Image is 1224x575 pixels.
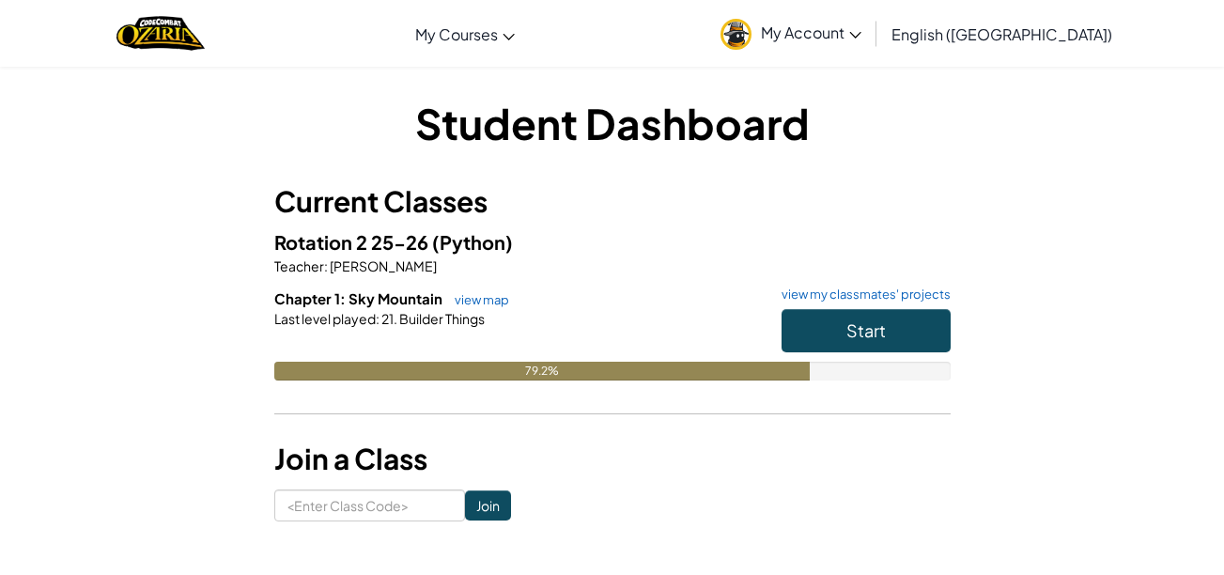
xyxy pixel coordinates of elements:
[761,23,861,42] span: My Account
[274,362,810,381] div: 79.2%
[274,490,465,521] input: <Enter Class Code>
[274,310,376,327] span: Last level played
[116,14,204,53] img: Home
[782,309,951,352] button: Start
[415,24,498,44] span: My Courses
[116,14,204,53] a: Ozaria by CodeCombat logo
[846,319,886,341] span: Start
[882,8,1122,59] a: English ([GEOGRAPHIC_DATA])
[720,19,751,50] img: avatar
[274,438,951,480] h3: Join a Class
[772,288,951,301] a: view my classmates' projects
[324,257,328,274] span: :
[274,94,951,152] h1: Student Dashboard
[274,257,324,274] span: Teacher
[397,310,485,327] span: Builder Things
[274,180,951,223] h3: Current Classes
[891,24,1112,44] span: English ([GEOGRAPHIC_DATA])
[328,257,437,274] span: [PERSON_NAME]
[406,8,524,59] a: My Courses
[465,490,511,521] input: Join
[274,289,445,307] span: Chapter 1: Sky Mountain
[711,4,871,63] a: My Account
[376,310,380,327] span: :
[380,310,397,327] span: 21.
[274,230,432,254] span: Rotation 2 25-26
[432,230,513,254] span: (Python)
[445,292,509,307] a: view map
